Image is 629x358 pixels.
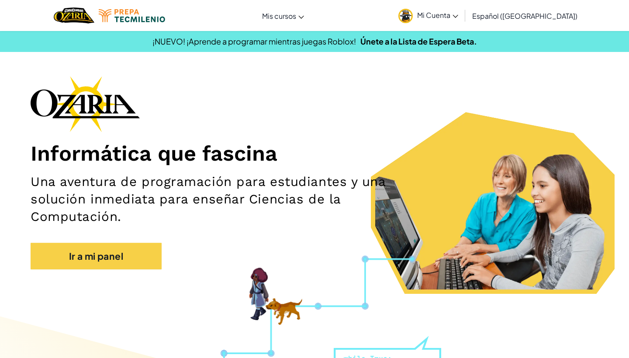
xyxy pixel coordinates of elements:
a: Mis cursos [258,4,308,28]
a: Únete a la Lista de Espera Beta. [360,36,477,46]
h2: Una aventura de programación para estudiantes y una solución inmediata para enseñar Ciencias de l... [31,173,411,225]
span: Mi Cuenta [417,10,458,20]
a: Ozaria by CodeCombat logo [54,7,94,24]
span: Mis cursos [262,11,296,21]
a: Mi Cuenta [394,2,463,29]
img: avatar [398,9,413,23]
span: Español ([GEOGRAPHIC_DATA]) [472,11,577,21]
img: Ozaria branding logo [31,76,140,132]
a: Español ([GEOGRAPHIC_DATA]) [468,4,582,28]
a: Ir a mi panel [31,243,162,270]
span: ¡NUEVO! ¡Aprende a programar mientras juegas Roblox! [152,36,356,46]
img: Home [54,7,94,24]
img: Tecmilenio logo [99,9,165,22]
h1: Informática que fascina [31,141,598,166]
